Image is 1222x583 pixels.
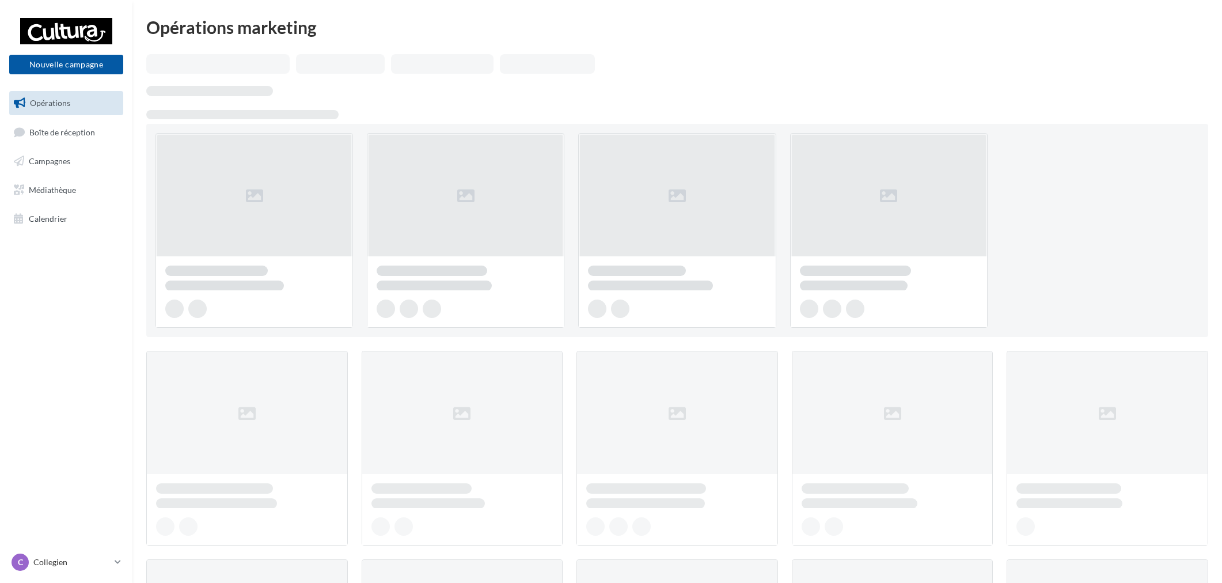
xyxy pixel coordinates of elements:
[7,91,126,115] a: Opérations
[7,178,126,202] a: Médiathèque
[9,55,123,74] button: Nouvelle campagne
[29,127,95,137] span: Boîte de réception
[9,551,123,573] a: C Collegien
[29,185,76,195] span: Médiathèque
[7,207,126,231] a: Calendrier
[29,213,67,223] span: Calendrier
[146,18,1208,36] div: Opérations marketing
[33,556,110,568] p: Collegien
[7,120,126,145] a: Boîte de réception
[29,156,70,166] span: Campagnes
[18,556,23,568] span: C
[7,149,126,173] a: Campagnes
[30,98,70,108] span: Opérations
